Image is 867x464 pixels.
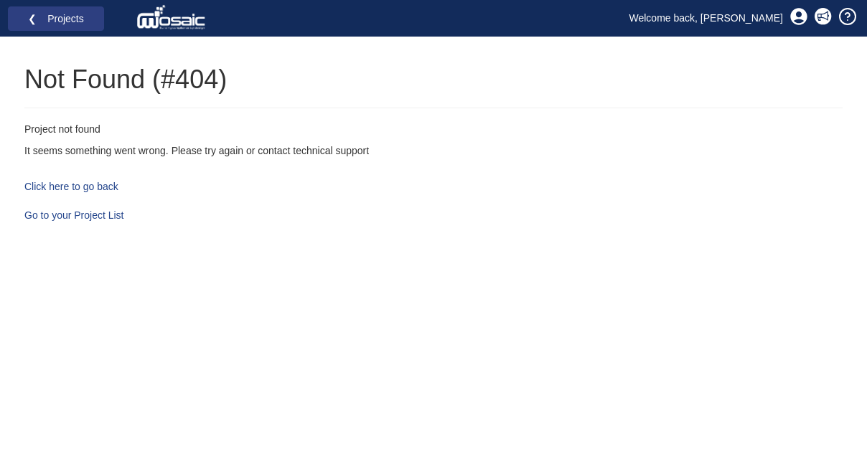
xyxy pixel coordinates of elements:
[24,181,118,192] a: Click here to go back
[24,65,843,94] h1: Not Found (#404)
[24,144,843,158] p: It seems something went wrong. Please try again or contact technical support
[24,123,843,137] p: Project not found
[24,209,124,221] a: Go to your Project List
[619,7,794,29] a: Welcome back, [PERSON_NAME]
[17,9,95,28] a: ❮ Projects
[136,4,209,32] img: logo_white.png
